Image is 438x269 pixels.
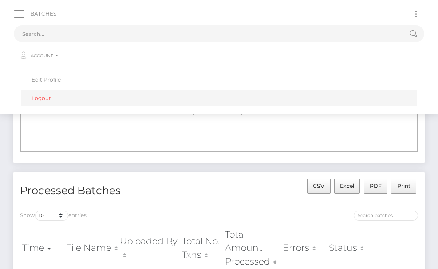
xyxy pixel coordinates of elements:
[21,71,417,88] a: Edit Profile
[14,25,401,42] input: Search...
[334,179,360,194] button: Excel
[31,52,53,60] span: Account
[354,211,418,221] input: Search batches
[364,179,388,194] button: PDF
[397,183,410,189] span: Print
[21,90,417,106] a: Logout
[35,211,68,221] select: Showentries
[370,183,382,189] span: PDF
[20,183,213,199] h4: Processed Batches
[313,183,324,189] span: CSV
[408,8,424,20] button: Toggle navigation
[20,211,87,221] label: Show entries
[391,179,416,194] button: Print
[307,179,331,194] button: CSV
[181,108,258,116] span: Drop files here to upload
[30,4,56,23] a: Batches
[340,183,354,189] span: Excel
